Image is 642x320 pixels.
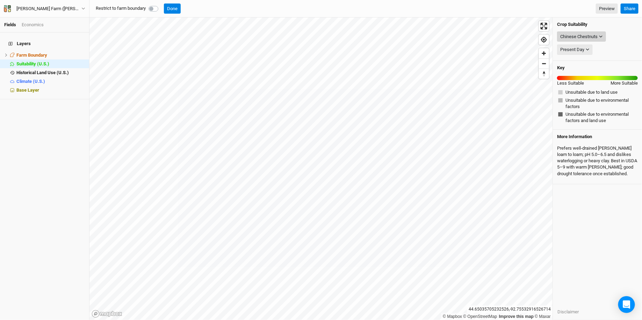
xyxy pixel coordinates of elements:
div: Open Intercom Messenger [618,296,635,313]
button: [PERSON_NAME] Farm ([PERSON_NAME]) [3,5,86,13]
span: Base Layer [16,87,39,93]
div: Historical Land Use (U.S.) [16,70,85,76]
div: Economics [22,22,44,28]
div: Less Suitable [557,80,584,86]
div: Almquist Farm (Paul) [16,5,81,12]
div: Base Layer [16,87,85,93]
button: Enter fullscreen [539,21,549,31]
canvas: Map [89,17,553,320]
h4: Key [557,65,565,71]
span: Climate (U.S.) [16,79,45,84]
a: Maxar [535,314,551,319]
div: More Suitable [611,80,638,86]
a: Mapbox [443,314,462,319]
span: Farm Boundary [16,52,47,58]
span: Unsuitable due to environmental factors [565,97,636,110]
button: Find my location [539,35,549,45]
button: Reset bearing to north [539,69,549,79]
button: Disclaimer [557,308,579,316]
span: Unsuitable due to land use [565,89,618,95]
h4: Crop Suitability [557,22,638,27]
h4: More Information [557,134,638,140]
label: Restrict to farm boundary [96,5,146,12]
a: Improve this map [499,314,534,319]
span: Zoom out [539,59,549,69]
button: Done [164,3,181,14]
div: [PERSON_NAME] Farm ([PERSON_NAME]) [16,5,81,12]
div: Climate (U.S.) [16,79,85,84]
span: Suitability (U.S.) [16,61,49,66]
div: 44.65035705232526 , -92.75532916526714 [467,306,553,313]
span: Unsuitable due to environmental factors and land use [565,111,636,124]
div: Suitability (U.S.) [16,61,85,67]
button: Share [621,3,639,14]
button: Zoom in [539,48,549,58]
button: Chinese Chestnuts [557,31,606,42]
div: Present Day [560,46,584,53]
h4: Layers [4,37,85,51]
button: Present Day [557,44,593,55]
a: Preview [596,3,618,14]
div: Farm Boundary [16,52,85,58]
span: Reset bearing to north [539,69,549,79]
a: Mapbox logo [92,310,122,318]
button: Zoom out [539,58,549,69]
div: Prefers well‑drained [PERSON_NAME] loam to loam; pH 5.0–6.5 and dislikes waterlogging or heavy cl... [557,142,638,180]
div: Chinese Chestnuts [560,33,598,40]
a: OpenStreetMap [463,314,497,319]
span: Historical Land Use (U.S.) [16,70,69,75]
a: Fields [4,22,16,27]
